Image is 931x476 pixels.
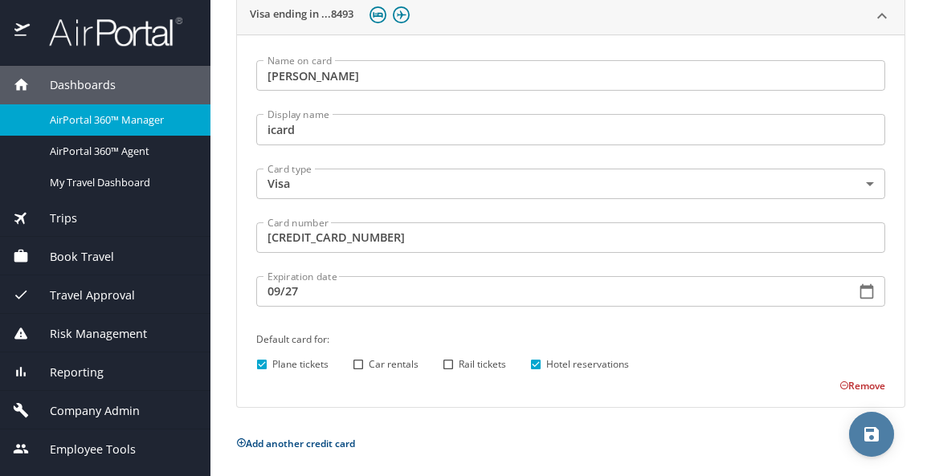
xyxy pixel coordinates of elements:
img: hotel [370,6,386,23]
span: Plane tickets [272,357,329,372]
span: AirPortal 360™ Agent [50,144,191,159]
button: save [849,412,894,457]
div: Visa ending in ...8493 [237,35,904,406]
span: Travel Approval [30,287,135,304]
span: Hotel reservations [546,357,629,372]
span: Reporting [30,364,104,381]
h6: Default card for: [256,331,885,348]
div: Visa [256,169,885,199]
input: MM/YY [256,276,843,307]
span: AirPortal 360™ Manager [50,112,191,128]
span: Trips [30,210,77,227]
img: icon-airportal.png [14,16,31,47]
span: Risk Management [30,325,147,343]
span: Dashboards [30,76,116,94]
span: Company Admin [30,402,140,420]
span: Employee Tools [30,441,136,458]
input: Ex. My corporate card [256,114,885,144]
span: Book Travel [30,248,114,266]
button: Add another credit card [236,437,355,450]
button: Remove [839,379,885,393]
span: Car rentals [369,357,419,372]
img: airportal-logo.png [31,16,182,47]
h2: Visa ending in ...8493 [250,6,353,26]
img: plane [393,6,410,23]
span: Rail tickets [459,357,506,372]
span: My Travel Dashboard [50,175,191,190]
